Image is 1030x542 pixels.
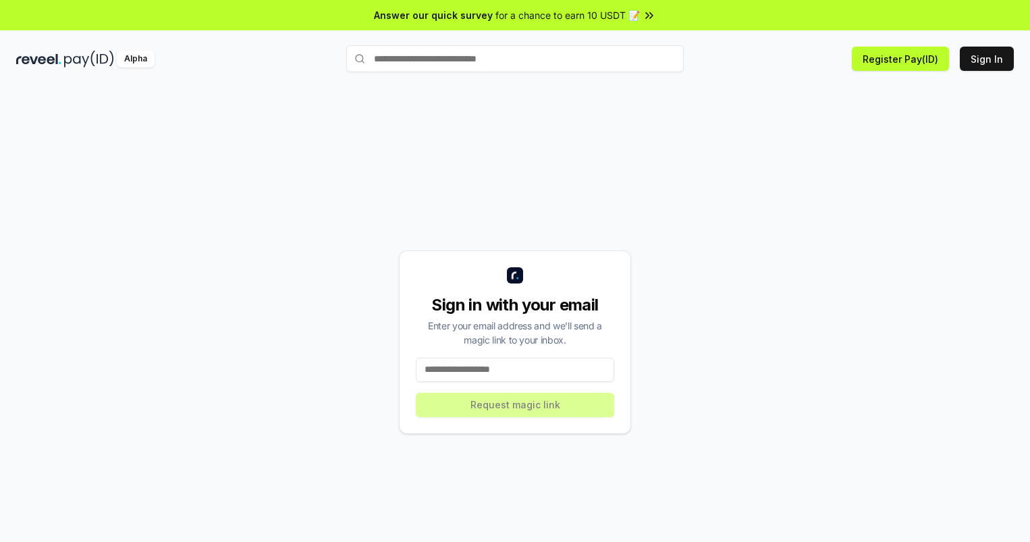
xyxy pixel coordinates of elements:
div: Sign in with your email [416,294,614,316]
span: Answer our quick survey [374,8,493,22]
button: Sign In [960,47,1014,71]
img: pay_id [64,51,114,67]
button: Register Pay(ID) [852,47,949,71]
span: for a chance to earn 10 USDT 📝 [495,8,640,22]
div: Alpha [117,51,155,67]
img: logo_small [507,267,523,283]
img: reveel_dark [16,51,61,67]
div: Enter your email address and we’ll send a magic link to your inbox. [416,319,614,347]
